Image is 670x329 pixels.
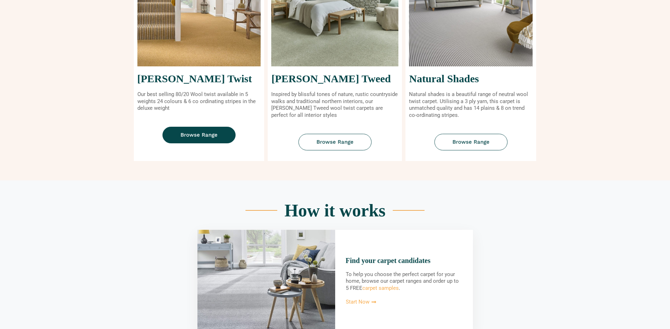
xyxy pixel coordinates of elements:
h2: [PERSON_NAME] Tweed [271,73,398,84]
p: Natural shades is a beautiful range of neutral wool twist carpet. Utilising a 3 ply yarn, this ca... [409,91,533,119]
div: . [346,271,462,292]
a: Browse Range [434,134,508,150]
span: Browse Range [180,132,218,138]
a: carpet samples [362,285,399,291]
h2: How it works [284,202,385,219]
span: To help you choose the perfect carpet for your home, browse our carpet ranges and order up to 5 FREE [346,271,459,291]
a: Browse Range [298,134,372,150]
p: Inspired by blissful tones of nature, rustic countryside walks and traditional northern interiors... [271,91,398,119]
h2: [PERSON_NAME] Twist [137,73,261,84]
a: Browse Range [162,127,236,143]
span: Browse Range [452,139,490,145]
h3: Find your carpet candidates [346,257,462,264]
span: Start Now [346,299,369,305]
a: Start Now [346,299,376,305]
h2: Natural Shades [409,73,533,84]
span: Browse Range [316,139,354,145]
p: Our best selling 80/20 Wool twist available in 5 weights 24 colours & 6 co ordinating stripes in ... [137,91,261,112]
